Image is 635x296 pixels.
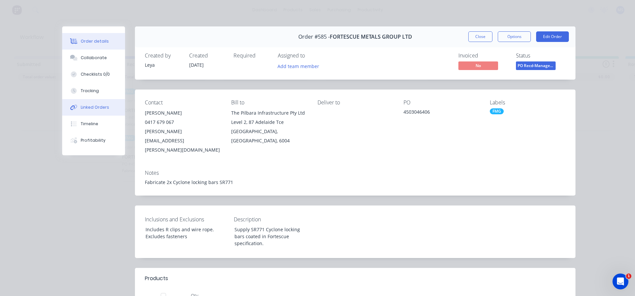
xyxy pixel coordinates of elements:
[81,137,106,143] div: Profitability
[231,108,307,145] div: The Pilbara Infrastructure Pty Ltd Level 2, 87 Adelaide Tce[GEOGRAPHIC_DATA], [GEOGRAPHIC_DATA], ...
[145,108,221,155] div: [PERSON_NAME]0417 679 067[PERSON_NAME][EMAIL_ADDRESS][PERSON_NAME][DOMAIN_NAME]
[145,275,168,282] div: Products
[81,71,110,77] div: Checklists 0/0
[62,99,125,116] button: Linked Orders
[274,61,323,70] button: Add team member
[231,127,307,145] div: [GEOGRAPHIC_DATA], [GEOGRAPHIC_DATA], 6004
[403,108,479,118] div: 4503046406
[490,108,504,114] div: FMG
[145,179,566,186] div: Fabricate 2x Cyclone locking bars SR771
[278,53,344,59] div: Assigned to
[145,53,181,59] div: Created by
[536,31,569,42] button: Edit Order
[62,66,125,83] button: Checklists 0/0
[140,225,223,241] div: Includes R clips and wire rope. Excludes fasteners
[81,38,109,44] div: Order details
[403,99,479,106] div: PO
[81,121,98,127] div: Timeline
[145,215,228,223] label: Inclusions and Exclusions
[234,215,317,223] label: Description
[189,53,226,59] div: Created
[145,99,221,106] div: Contact
[330,34,412,40] span: FORTESCUE METALS GROUP LTD
[145,127,221,155] div: [PERSON_NAME][EMAIL_ADDRESS][PERSON_NAME][DOMAIN_NAME]
[278,61,323,70] button: Add team member
[516,53,566,59] div: Status
[613,274,628,289] iframe: Intercom live chat
[81,104,109,110] div: Linked Orders
[317,99,393,106] div: Deliver to
[626,274,631,279] span: 1
[145,61,181,68] div: Leya
[62,33,125,50] button: Order details
[145,118,221,127] div: 0417 679 067
[233,53,270,59] div: Required
[62,116,125,132] button: Timeline
[458,53,508,59] div: Invoiced
[298,34,330,40] span: Order #585 -
[516,61,556,70] span: PO Recd-Manager...
[81,55,107,61] div: Collaborate
[189,62,204,68] span: [DATE]
[62,132,125,149] button: Profitability
[229,225,312,248] div: Supply SR771 Cyclone locking bars coated in Fortescue specification.
[458,61,498,70] span: No
[498,31,531,42] button: Options
[231,108,307,127] div: The Pilbara Infrastructure Pty Ltd Level 2, 87 Adelaide Tce
[145,170,566,176] div: Notes
[62,50,125,66] button: Collaborate
[231,99,307,106] div: Bill to
[145,108,221,118] div: [PERSON_NAME]
[490,99,566,106] div: Labels
[468,31,492,42] button: Close
[62,83,125,99] button: Tracking
[516,61,556,71] button: PO Recd-Manager...
[81,88,99,94] div: Tracking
